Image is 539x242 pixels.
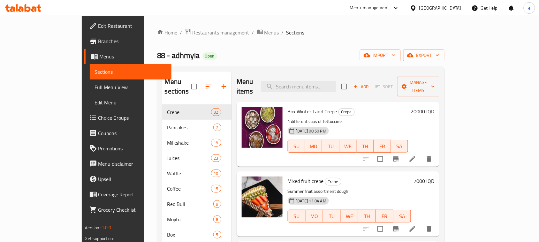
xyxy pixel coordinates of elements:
[288,140,305,153] button: SU
[201,79,216,94] span: Sort sections
[288,176,324,186] span: Mixed fruit crepe
[85,223,101,232] span: Version:
[157,48,200,63] span: 88 - adhmyia
[98,145,167,152] span: Promotions
[374,222,387,236] span: Select to update
[357,140,374,153] button: TH
[162,212,232,227] div: Mojito8
[213,216,221,223] div: items
[167,124,213,131] div: Pancakes
[242,177,283,217] img: Mixed fruit crepe
[374,140,391,153] button: FR
[409,155,416,163] a: Edit menu item
[84,125,172,141] a: Coupons
[261,81,336,92] input: search
[322,140,339,153] button: TU
[167,154,211,162] span: Juices
[211,154,221,162] div: items
[325,142,337,151] span: TU
[214,201,221,207] span: 8
[360,49,401,61] button: import
[84,171,172,187] a: Upsell
[185,28,249,37] a: Restaurants management
[211,109,221,115] span: 32
[388,221,404,237] button: Branch-specific-item
[167,200,213,208] span: Red Bull
[98,191,167,198] span: Coverage Report
[95,68,167,76] span: Sections
[421,221,437,237] button: delete
[202,52,217,60] div: Open
[361,212,373,221] span: TH
[213,231,221,238] div: items
[165,77,191,96] h2: Menu sections
[84,49,172,64] a: Menus
[371,82,397,92] span: Select section first
[288,187,411,195] p: Summer fruit assortment dough
[308,212,321,221] span: MO
[351,82,371,92] button: Add
[374,152,387,166] span: Select to update
[193,29,249,36] span: Restaurants management
[167,216,213,223] div: Mojito
[90,79,172,95] a: Full Menu View
[98,160,167,168] span: Menu disclaimer
[376,210,393,223] button: FR
[409,225,416,233] a: Edit menu item
[98,129,167,137] span: Coupons
[98,22,167,30] span: Edit Restaurant
[288,210,306,223] button: SU
[325,178,341,185] span: Crepe
[167,108,211,116] span: Crepe
[391,140,408,153] button: SA
[288,117,408,125] p: 4 different cups of fettuccine
[339,108,354,116] span: Crepe
[237,77,253,96] h2: Menu items
[353,83,370,90] span: Add
[162,135,232,150] div: Milkshake19
[167,139,211,147] div: Milkshake
[211,170,221,177] div: items
[293,198,329,204] span: [DATE] 11:04 AM
[419,4,461,11] div: [GEOGRAPHIC_DATA]
[98,206,167,214] span: Grocery Checklist
[308,142,320,151] span: MO
[162,181,232,196] div: Coffee15
[358,210,376,223] button: TH
[291,212,303,221] span: SU
[326,212,338,221] span: TU
[397,77,440,96] button: Manage items
[351,82,371,92] span: Add item
[84,34,172,49] a: Branches
[157,28,445,37] nav: breadcrumb
[214,216,221,223] span: 8
[378,212,391,221] span: FR
[180,29,182,36] li: /
[282,29,284,36] li: /
[84,156,172,171] a: Menu disclaimer
[98,37,167,45] span: Branches
[338,108,355,116] div: Crepe
[338,80,351,93] span: Select section
[291,142,303,151] span: SU
[214,125,221,131] span: 7
[286,29,305,36] span: Sections
[162,150,232,166] div: Juices23
[90,95,172,110] a: Edit Menu
[211,186,221,192] span: 15
[167,170,211,177] span: Waffle
[98,114,167,122] span: Choice Groups
[211,140,221,146] span: 19
[100,53,167,60] span: Menus
[162,196,232,212] div: Red Bull8
[167,231,213,238] div: Box
[393,210,411,223] button: SA
[162,120,232,135] div: Pancakes7
[306,210,323,223] button: MO
[167,185,211,193] span: Coffee
[421,151,437,167] button: delete
[211,155,221,161] span: 23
